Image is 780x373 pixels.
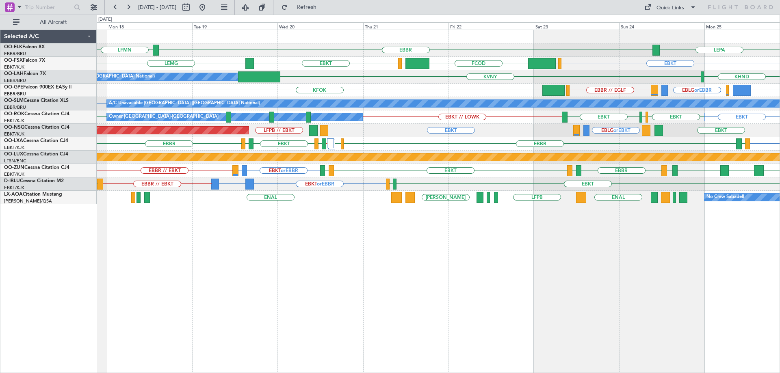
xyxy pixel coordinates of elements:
a: OO-LXACessna Citation CJ4 [4,138,68,143]
div: A/C Unavailable [GEOGRAPHIC_DATA] ([GEOGRAPHIC_DATA] National) [109,97,260,110]
span: OO-ROK [4,112,24,116]
a: EBKT/KJK [4,185,24,191]
div: Owner [GEOGRAPHIC_DATA]-[GEOGRAPHIC_DATA] [109,111,219,123]
span: LX-AOA [4,192,23,197]
a: LFSN/ENC [4,158,26,164]
a: OO-NSGCessna Citation CJ4 [4,125,69,130]
a: OO-SLMCessna Citation XLS [4,98,69,103]
a: EBKT/KJK [4,131,24,137]
div: Fri 22 [448,22,534,30]
div: Mon 18 [107,22,192,30]
a: OO-ROKCessna Citation CJ4 [4,112,69,116]
span: Refresh [290,4,324,10]
div: Thu 21 [363,22,448,30]
div: Sat 23 [534,22,619,30]
div: Tue 19 [192,22,277,30]
a: OO-LAHFalcon 7X [4,71,46,76]
a: OO-ZUNCessna Citation CJ4 [4,165,69,170]
a: EBKT/KJK [4,171,24,177]
span: OO-ELK [4,45,22,50]
div: Quick Links [656,4,684,12]
a: EBKT/KJK [4,64,24,70]
span: OO-GPE [4,85,23,90]
button: Quick Links [640,1,700,14]
a: OO-LUXCessna Citation CJ4 [4,152,68,157]
button: Refresh [277,1,326,14]
a: EBBR/BRU [4,51,26,57]
a: EBKT/KJK [4,144,24,151]
a: [PERSON_NAME]/QSA [4,198,52,204]
span: All Aircraft [21,19,86,25]
span: [DATE] - [DATE] [138,4,176,11]
span: OO-LXA [4,138,23,143]
a: D-IBLUCessna Citation M2 [4,179,64,183]
span: OO-NSG [4,125,24,130]
a: EBBR/BRU [4,78,26,84]
a: OO-GPEFalcon 900EX EASy II [4,85,71,90]
div: Wed 20 [277,22,363,30]
a: OO-FSXFalcon 7X [4,58,45,63]
span: OO-SLM [4,98,24,103]
a: OO-ELKFalcon 8X [4,45,45,50]
div: Sun 24 [619,22,704,30]
div: No Crew Sabadell [706,191,744,203]
a: EBBR/BRU [4,91,26,97]
a: LX-AOACitation Mustang [4,192,62,197]
button: All Aircraft [9,16,88,29]
span: OO-LUX [4,152,23,157]
a: EBBR/BRU [4,104,26,110]
input: Trip Number [25,1,71,13]
div: [DATE] [98,16,112,23]
span: OO-ZUN [4,165,24,170]
span: OO-LAH [4,71,24,76]
span: D-IBLU [4,179,20,183]
span: OO-FSX [4,58,23,63]
a: EBKT/KJK [4,118,24,124]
